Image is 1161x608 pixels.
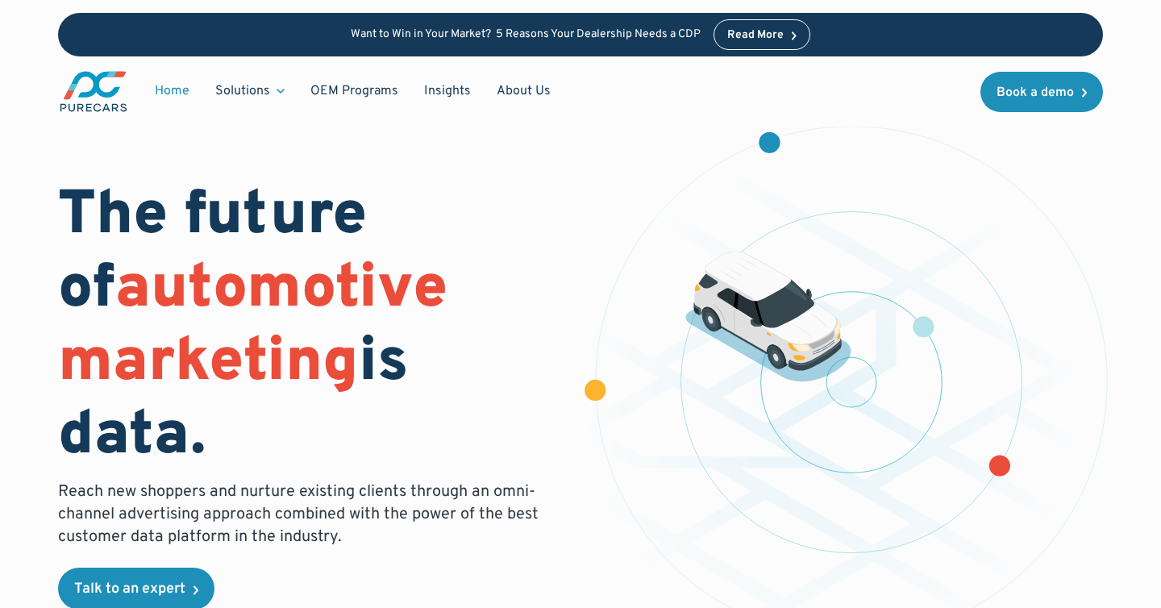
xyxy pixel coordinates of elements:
div: Read More [727,30,784,41]
a: About Us [484,76,564,106]
span: automotive marketing [58,252,447,402]
a: Read More [714,19,810,50]
a: main [58,69,129,114]
a: Home [142,76,202,106]
img: illustration of a vehicle [685,251,851,382]
div: Solutions [202,76,298,106]
div: Solutions [215,82,270,100]
h1: The future of is data. [58,181,561,475]
div: Book a demo [997,86,1074,99]
p: Want to Win in Your Market? 5 Reasons Your Dealership Needs a CDP [351,28,701,42]
a: OEM Programs [298,76,411,106]
div: Talk to an expert [74,582,185,597]
a: Insights [411,76,484,106]
a: Book a demo [980,72,1103,112]
img: purecars logo [58,69,129,114]
p: Reach new shoppers and nurture existing clients through an omni-channel advertising approach comb... [58,481,548,548]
